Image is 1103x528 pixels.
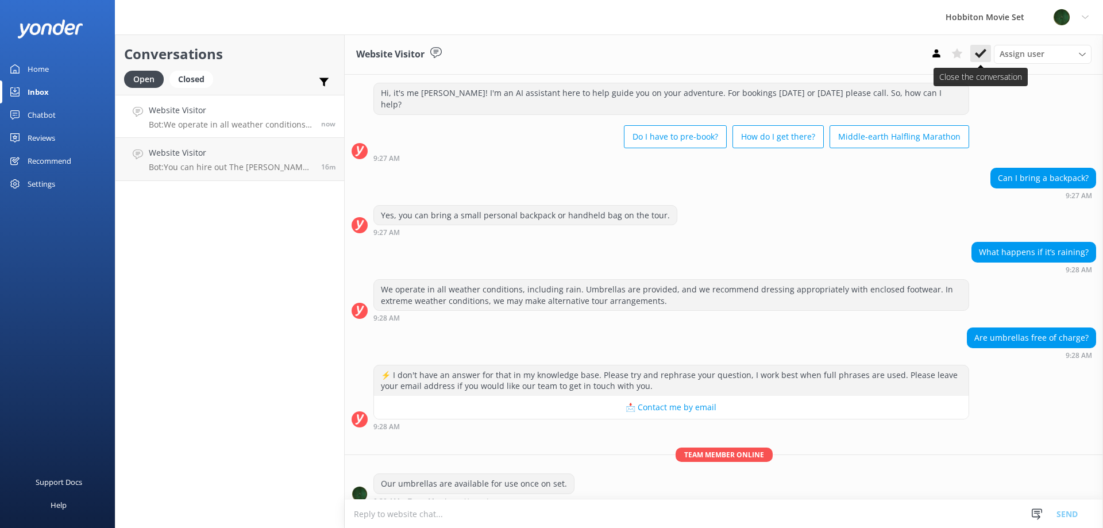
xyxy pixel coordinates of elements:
[967,328,1096,348] div: Are umbrellas free of charge?
[169,71,213,88] div: Closed
[28,57,49,80] div: Home
[1066,352,1092,359] strong: 9:28 AM
[1066,192,1092,199] strong: 9:27 AM
[373,423,400,430] strong: 9:28 AM
[374,396,969,419] button: 📩 Contact me by email
[971,265,1096,273] div: Aug 24 2025 09:28am (UTC +12:00) Pacific/Auckland
[991,168,1096,188] div: Can I bring a backpack?
[124,71,164,88] div: Open
[28,172,55,195] div: Settings
[830,125,969,148] button: Middle-earth Halfling Marathon
[356,47,425,62] h3: Website Visitor
[373,229,400,236] strong: 9:27 AM
[374,206,677,225] div: Yes, you can bring a small personal backpack or handheld bag on the tour.
[374,83,969,114] div: Hi, it's me [PERSON_NAME]! I'm an AI assistant here to help guide you on your adventure. For book...
[460,498,488,505] span: • Unread
[373,422,969,430] div: Aug 24 2025 09:28am (UTC +12:00) Pacific/Auckland
[1000,48,1044,60] span: Assign user
[732,125,824,148] button: How do I get there?
[124,43,335,65] h2: Conversations
[321,162,335,172] span: Aug 24 2025 09:12am (UTC +12:00) Pacific/Auckland
[972,242,1096,262] div: What happens if it’s raining?
[149,162,313,172] p: Bot: You can hire out The [PERSON_NAME] for private functions and events. For more information ab...
[373,497,574,505] div: Aug 24 2025 09:29am (UTC +12:00) Pacific/Auckland
[115,138,344,181] a: Website VisitorBot:You can hire out The [PERSON_NAME] for private functions and events. For more ...
[373,315,400,322] strong: 9:28 AM
[374,474,574,494] div: Our umbrellas are available for use once on set.
[624,125,727,148] button: Do I have to pre-book?
[28,149,71,172] div: Recommend
[994,45,1092,63] div: Assign User
[149,147,313,159] h4: Website Visitor
[124,72,169,85] a: Open
[115,95,344,138] a: Website VisitorBot:We operate in all weather conditions, including rain. Umbrellas are provided, ...
[149,104,313,117] h4: Website Visitor
[1066,267,1092,273] strong: 9:28 AM
[1053,9,1070,26] img: 34-1625720359.png
[17,20,83,38] img: yonder-white-logo.png
[169,72,219,85] a: Closed
[373,498,400,505] strong: 9:29 AM
[990,191,1096,199] div: Aug 24 2025 09:27am (UTC +12:00) Pacific/Auckland
[321,119,335,129] span: Aug 24 2025 09:28am (UTC +12:00) Pacific/Auckland
[967,351,1096,359] div: Aug 24 2025 09:28am (UTC +12:00) Pacific/Auckland
[28,126,55,149] div: Reviews
[373,155,400,162] strong: 9:27 AM
[374,365,969,396] div: ⚡ I don't have an answer for that in my knowledge base. Please try and rephrase your question, I ...
[51,494,67,517] div: Help
[373,228,677,236] div: Aug 24 2025 09:27am (UTC +12:00) Pacific/Auckland
[28,80,49,103] div: Inbox
[28,103,56,126] div: Chatbot
[373,154,969,162] div: Aug 24 2025 09:27am (UTC +12:00) Pacific/Auckland
[373,314,969,322] div: Aug 24 2025 09:28am (UTC +12:00) Pacific/Auckland
[408,498,456,505] span: Team Member
[676,448,773,462] span: Team member online
[374,280,969,310] div: We operate in all weather conditions, including rain. Umbrellas are provided, and we recommend dr...
[149,120,313,130] p: Bot: We operate in all weather conditions, including rain. Umbrellas are provided, and we recomme...
[36,471,82,494] div: Support Docs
